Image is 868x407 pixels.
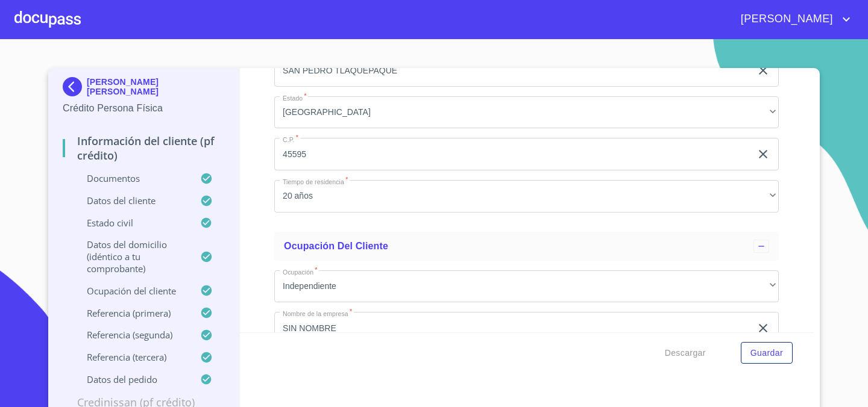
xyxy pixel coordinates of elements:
[732,10,839,29] span: [PERSON_NAME]
[63,101,225,116] p: Crédito Persona Física
[63,285,200,297] p: Ocupación del Cliente
[87,77,225,96] p: [PERSON_NAME] [PERSON_NAME]
[665,346,706,361] span: Descargar
[63,134,225,163] p: Información del cliente (PF crédito)
[741,342,793,364] button: Guardar
[63,307,200,319] p: Referencia (primera)
[63,217,200,229] p: Estado Civil
[274,180,779,213] div: 20 años
[284,241,388,251] span: Ocupación del Cliente
[660,342,711,364] button: Descargar
[63,77,225,101] div: [PERSON_NAME] [PERSON_NAME]
[756,321,770,335] button: clear input
[756,63,770,78] button: clear input
[274,232,779,261] div: Ocupación del Cliente
[732,10,854,29] button: account of current user
[274,270,779,303] div: Independiente
[274,96,779,129] div: [GEOGRAPHIC_DATA]
[63,77,87,96] img: Docupass spot blue
[756,147,770,161] button: clear input
[63,238,200,275] p: Datos del domicilio (idéntico a tu comprobante)
[63,194,200,207] p: Datos del cliente
[63,351,200,363] p: Referencia (tercera)
[750,346,783,361] span: Guardar
[63,329,200,341] p: Referencia (segunda)
[63,172,200,184] p: Documentos
[63,373,200,385] p: Datos del pedido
